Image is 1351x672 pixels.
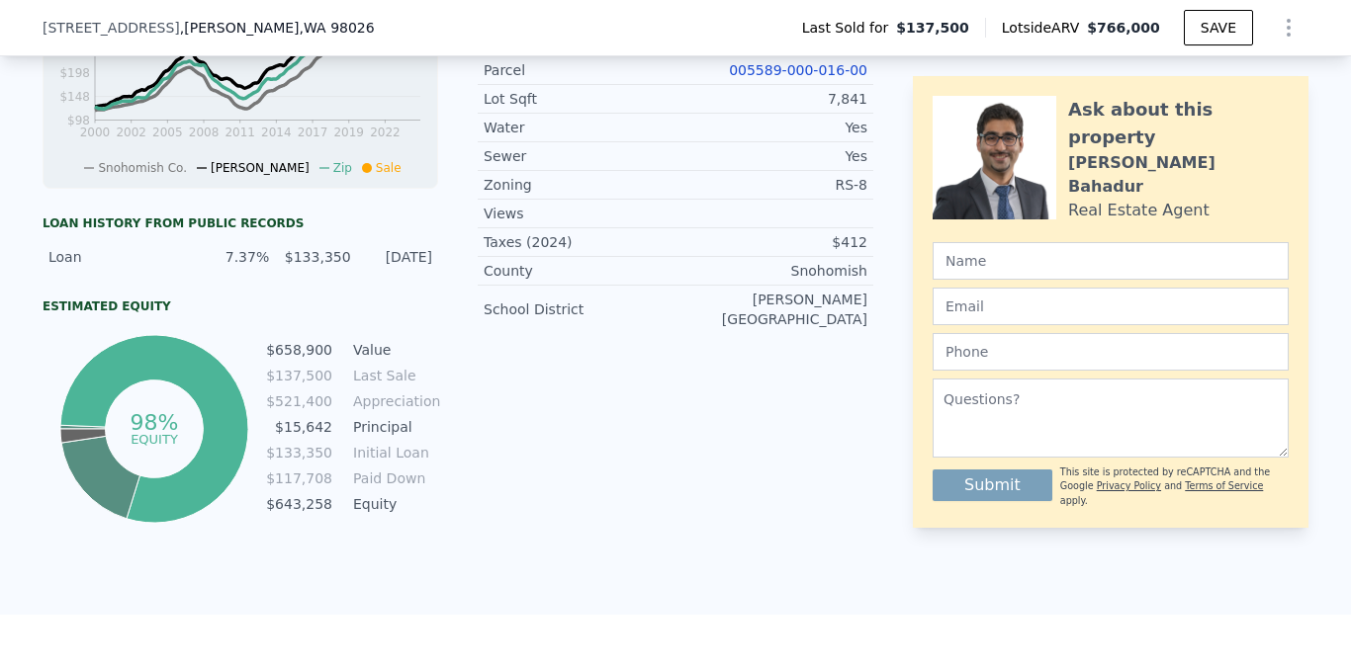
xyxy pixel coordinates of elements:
[484,175,675,195] div: Zoning
[98,161,187,175] span: Snohomish Co.
[116,126,146,139] tspan: 2002
[1097,480,1161,491] a: Privacy Policy
[349,365,438,386] td: Last Sale
[933,242,1289,280] input: Name
[265,467,333,489] td: $117,708
[675,118,867,137] div: Yes
[675,89,867,109] div: 7,841
[484,261,675,281] div: County
[675,261,867,281] div: Snohomish
[59,42,90,56] tspan: $248
[200,247,269,267] div: 7.37%
[59,66,90,80] tspan: $198
[265,493,333,515] td: $643,258
[484,232,675,252] div: Taxes (2024)
[675,146,867,166] div: Yes
[349,390,438,412] td: Appreciation
[933,333,1289,371] input: Phone
[349,339,438,361] td: Value
[484,60,675,80] div: Parcel
[225,126,255,139] tspan: 2011
[675,290,867,329] div: [PERSON_NAME][GEOGRAPHIC_DATA]
[729,62,867,78] a: 005589-000-016-00
[1002,18,1087,38] span: Lotside ARV
[265,416,333,438] td: $15,642
[48,247,188,267] div: Loan
[211,161,310,175] span: [PERSON_NAME]
[152,126,183,139] tspan: 2005
[675,232,867,252] div: $412
[43,298,438,314] div: Estimated Equity
[484,89,675,109] div: Lot Sqft
[265,365,333,386] td: $137,500
[300,20,375,36] span: , WA 98026
[370,126,401,139] tspan: 2022
[265,339,333,361] td: $658,900
[484,204,675,223] div: Views
[1185,480,1263,491] a: Terms of Service
[180,18,375,38] span: , [PERSON_NAME]
[484,299,675,319] div: School District
[484,146,675,166] div: Sewer
[802,18,897,38] span: Last Sold for
[281,247,350,267] div: $133,350
[80,126,111,139] tspan: 2000
[376,161,402,175] span: Sale
[1060,465,1289,508] div: This site is protected by reCAPTCHA and the Google and apply.
[1184,10,1253,45] button: SAVE
[67,114,90,127] tspan: $98
[675,175,867,195] div: RS-8
[1269,8,1308,47] button: Show Options
[349,442,438,463] td: Initial Loan
[1068,199,1210,222] div: Real Estate Agent
[59,90,90,104] tspan: $148
[298,126,328,139] tspan: 2017
[896,18,969,38] span: $137,500
[261,126,292,139] tspan: 2014
[333,161,352,175] span: Zip
[43,215,438,231] div: Loan history from public records
[363,247,432,267] div: [DATE]
[349,416,438,438] td: Principal
[43,18,180,38] span: [STREET_ADDRESS]
[1068,96,1289,151] div: Ask about this property
[265,442,333,463] td: $133,350
[265,390,333,412] td: $521,400
[131,431,178,446] tspan: equity
[484,118,675,137] div: Water
[1087,20,1160,36] span: $766,000
[333,126,364,139] tspan: 2019
[349,467,438,489] td: Paid Down
[933,469,1052,501] button: Submit
[933,288,1289,325] input: Email
[1068,151,1289,199] div: [PERSON_NAME] Bahadur
[189,126,220,139] tspan: 2008
[349,493,438,515] td: Equity
[130,410,178,435] tspan: 98%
